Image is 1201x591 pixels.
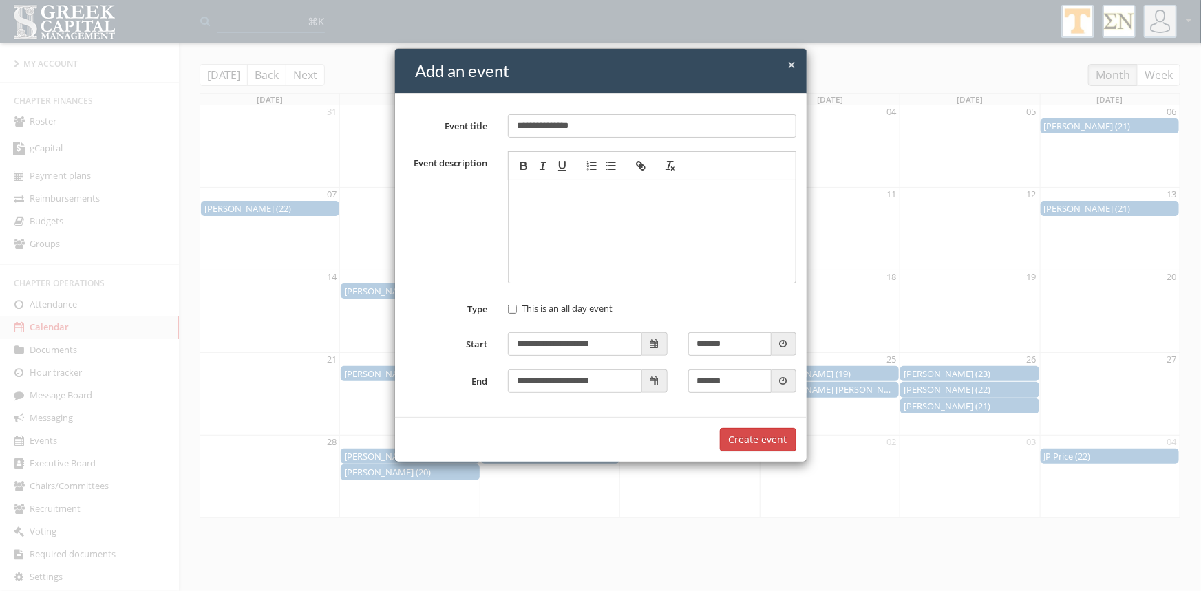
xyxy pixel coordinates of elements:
[395,152,498,170] label: Event description
[508,302,613,316] label: This is an all day event
[395,298,498,316] label: Type
[788,55,796,74] span: ×
[395,370,498,388] label: End
[395,333,498,351] label: Start
[416,59,796,83] h4: Add an event
[395,115,498,133] label: Event title
[720,428,796,451] button: Create event
[508,305,517,314] input: This is an all day event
